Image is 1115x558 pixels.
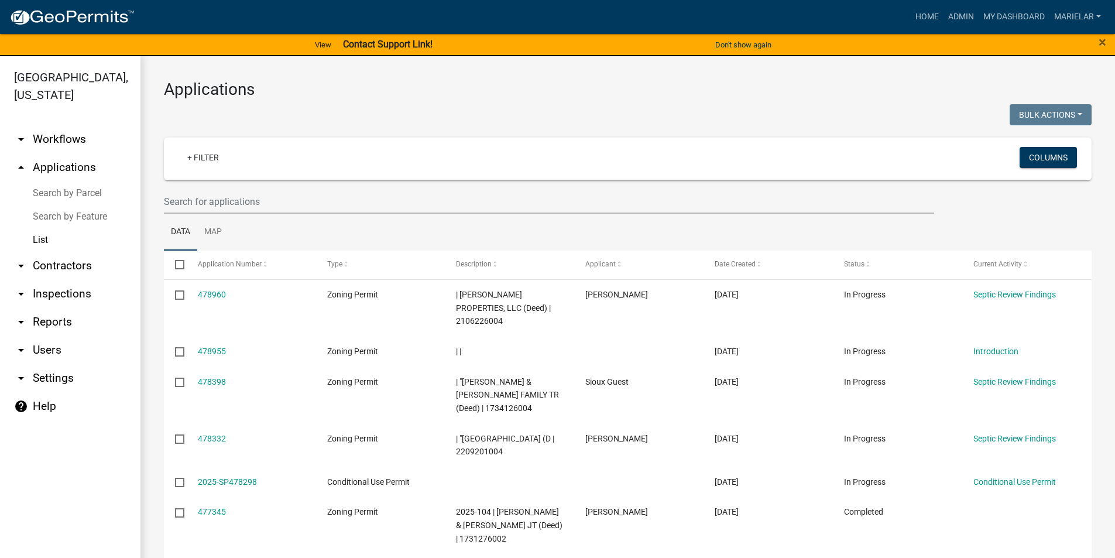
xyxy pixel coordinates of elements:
a: Map [197,214,229,251]
span: 09/11/2025 [715,507,739,516]
span: In Progress [844,434,886,443]
span: In Progress [844,290,886,299]
datatable-header-cell: Current Activity [962,251,1092,279]
span: Zoning Permit [327,377,378,386]
a: Conditional Use Permit [973,477,1056,487]
datatable-header-cell: Date Created [704,251,833,279]
i: arrow_drop_down [14,371,28,385]
span: In Progress [844,377,886,386]
datatable-header-cell: Applicant [574,251,704,279]
a: Septic Review Findings [973,434,1056,443]
i: arrow_drop_down [14,259,28,273]
a: Introduction [973,347,1018,356]
datatable-header-cell: Select [164,251,186,279]
a: 478398 [198,377,226,386]
span: Status [844,260,864,268]
span: Zoning Permit [327,434,378,443]
a: Septic Review Findings [973,377,1056,386]
i: help [14,399,28,413]
button: Columns [1020,147,1077,168]
datatable-header-cell: Description [445,251,574,279]
a: 2025-SP478298 [198,477,257,487]
input: Search for applications [164,190,934,214]
span: Description [456,260,492,268]
span: 2025-104 | BOLKEMA, DALE A. & DYLA D. JT (Deed) | 1731276002 [456,507,562,543]
span: Zoning Permit [327,347,378,356]
button: Bulk Actions [1010,104,1092,125]
span: 09/15/2025 [715,347,739,356]
span: 09/15/2025 [715,377,739,386]
span: × [1099,34,1106,50]
h3: Applications [164,80,1092,100]
span: In Progress [844,347,886,356]
i: arrow_drop_down [14,287,28,301]
a: 477345 [198,507,226,516]
span: Applicant [585,260,616,268]
i: arrow_drop_down [14,343,28,357]
i: arrow_drop_up [14,160,28,174]
span: | | [456,347,461,356]
a: Home [911,6,944,28]
span: Sioux Guest [585,377,629,386]
span: Zoning Permit [327,290,378,299]
span: Application Number [198,260,262,268]
a: Data [164,214,197,251]
span: Current Activity [973,260,1022,268]
a: marielar [1049,6,1106,28]
a: + Filter [178,147,228,168]
span: Dale Bolkema [585,507,648,516]
span: 09/15/2025 [715,477,739,487]
span: Zoning Permit [327,507,378,516]
span: Date Created [715,260,756,268]
button: Close [1099,35,1106,49]
span: | "NETTEN, VERLYN & CARLA FAMILY TR (Deed) | 1734126004 [456,377,559,413]
datatable-header-cell: Type [315,251,445,279]
span: Completed [844,507,883,516]
button: Don't show again [711,35,776,54]
a: My Dashboard [979,6,1049,28]
a: 478955 [198,347,226,356]
datatable-header-cell: Status [833,251,962,279]
a: Admin [944,6,979,28]
span: | "SIOUX COUNTY REGIONAL AIRPORT AGENCY (D | 2209201004 [456,434,554,457]
a: Septic Review Findings [973,290,1056,299]
i: arrow_drop_down [14,315,28,329]
a: 478960 [198,290,226,299]
span: Zachery dean Oolman [585,290,648,299]
span: Conditional Use Permit [327,477,410,487]
span: 09/15/2025 [715,290,739,299]
strong: Contact Support Link! [343,39,433,50]
i: arrow_drop_down [14,132,28,146]
span: Type [327,260,342,268]
span: In Progress [844,477,886,487]
span: | LEUSINK PROPERTIES, LLC (Deed) | 2106226004 [456,290,551,326]
a: 478332 [198,434,226,443]
datatable-header-cell: Application Number [186,251,315,279]
span: 09/15/2025 [715,434,739,443]
a: View [310,35,336,54]
span: Brad Wiersma [585,434,648,443]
